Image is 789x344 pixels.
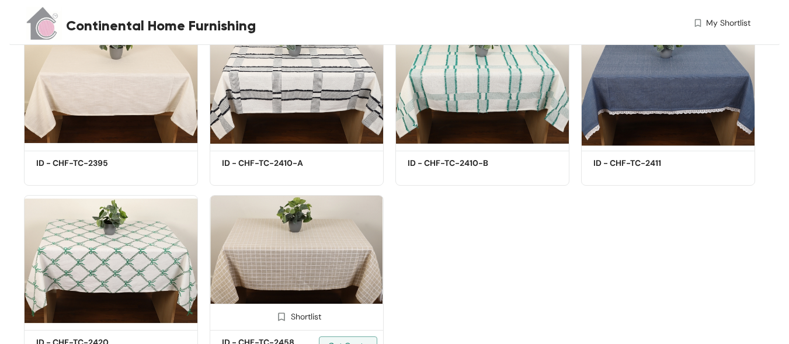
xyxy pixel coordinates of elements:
img: 3cbc9c17-167e-4880-ad1a-f0f7266ed6f3 [210,16,384,148]
img: Shortlist [276,311,287,322]
img: Buyer Portal [24,5,62,43]
h5: ID - CHF-TC-2410-A [222,157,321,169]
img: wishlist [693,17,703,29]
img: b29b3551-8808-41c5-8020-30208528f0e5 [210,195,384,326]
span: Continental Home Furnishing [66,15,256,36]
img: b7124998-4497-418d-a89f-2befd320ed4b [24,195,198,326]
h5: ID - CHF-TC-2410-B [408,157,507,169]
div: Shortlist [272,310,321,321]
img: 0d3f4fef-f5bb-4f66-b8db-3ba27433d01a [395,16,569,148]
h5: ID - CHF-TC-2411 [593,157,693,169]
h5: ID - CHF-TC-2395 [36,157,135,169]
span: My Shortlist [706,17,750,29]
img: 7b06eace-213b-4836-a9b5-01569a32b614 [581,16,755,148]
img: a95daef0-8c12-4c91-96f9-f74467a39a51 [24,16,198,148]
